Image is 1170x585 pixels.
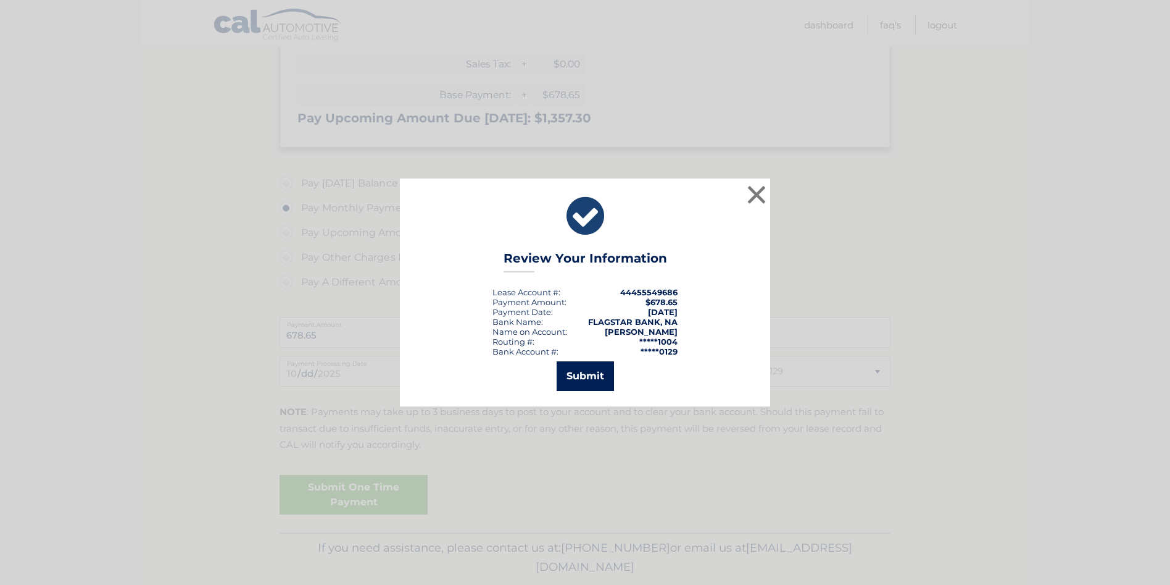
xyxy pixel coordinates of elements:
[744,182,769,207] button: ×
[557,361,614,391] button: Submit
[588,317,678,327] strong: FLAGSTAR BANK, NA
[504,251,667,272] h3: Review Your Information
[492,287,560,297] div: Lease Account #:
[492,347,558,356] div: Bank Account #:
[492,327,567,337] div: Name on Account:
[645,297,678,307] span: $678.65
[648,307,678,317] span: [DATE]
[492,337,534,347] div: Routing #:
[492,307,553,317] div: :
[492,317,543,327] div: Bank Name:
[492,297,566,307] div: Payment Amount:
[492,307,551,317] span: Payment Date
[605,327,678,337] strong: [PERSON_NAME]
[620,287,678,297] strong: 44455549686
